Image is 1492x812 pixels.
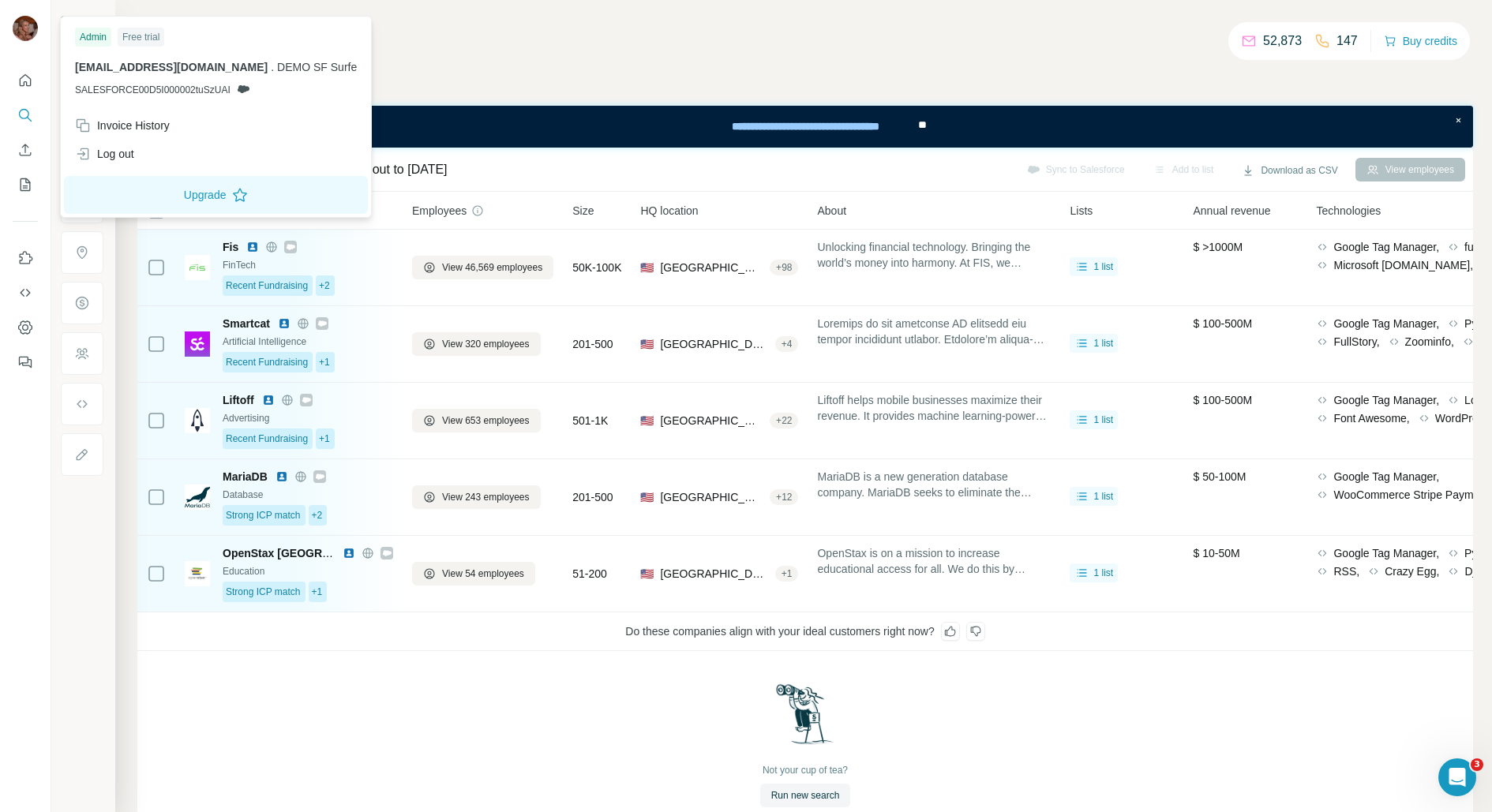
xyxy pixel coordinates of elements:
[412,203,467,219] span: Employees
[13,313,38,342] button: Dashboard
[770,413,798,428] div: + 22
[770,260,798,275] div: + 98
[276,470,288,483] img: LinkedIn logo
[13,66,38,95] button: Quick start
[312,585,323,599] span: +1
[1263,32,1302,51] p: 52,873
[226,508,301,522] span: Strong ICP match
[817,316,1051,347] span: Loremips do sit ametconse AD elitsedd eiu tempor incididunt utlabor. Etdolore’m aliqua-enimadm VE...
[75,83,231,97] span: SALESFORCE00D5I000002tuSzUAI
[223,547,395,559] span: OpenStax [GEOGRAPHIC_DATA]
[1193,241,1243,253] span: $ >1000M
[226,585,301,599] span: Strong ICP match
[1333,239,1439,255] span: Google Tag Manager,
[223,392,254,408] span: Liftoff
[1093,566,1113,580] span: 1 list
[817,469,1051,500] span: MariaDB is a new generation database company. MariaDB seeks to eliminate the constraints and comp...
[1384,30,1457,52] button: Buy credits
[13,170,38,199] button: My lists
[1093,260,1113,274] span: 1 list
[1316,203,1381,219] span: Technologies
[185,561,210,586] img: Logo of OpenStax Rice University
[1333,257,1473,273] span: Microsoft [DOMAIN_NAME],
[775,567,799,581] div: + 1
[226,432,308,446] span: Recent Fundraising
[1193,547,1239,559] span: $ 10-50M
[442,260,542,275] span: View 46,569 employees
[137,106,1473,148] iframe: Banner
[1333,392,1439,408] span: Google Tag Manager,
[185,485,210,510] img: Logo of MariaDB
[75,146,134,162] div: Log out
[572,336,613,352] span: 201-500
[1471,758,1483,771] span: 3
[223,335,393,349] div: Artificial Intelligence
[412,409,541,432] button: View 653 employees
[185,331,210,357] img: Logo of Smartcat
[1231,159,1348,182] button: Download as CSV
[1193,394,1252,406] span: $ 100-500M
[262,394,275,406] img: LinkedIn logo
[442,337,530,351] span: View 320 employees
[763,763,848,777] div: Not your cup of tea?
[817,392,1051,424] span: Liftoff helps mobile businesses maximize their revenue. It provides machine learning-powered mark...
[118,28,164,47] div: Free trial
[246,241,259,253] img: LinkedIn logo
[223,411,393,425] div: Advertising
[319,279,330,293] span: +2
[1193,317,1252,330] span: $ 100-500M
[817,203,846,219] span: About
[572,203,594,219] span: Size
[13,136,38,164] button: Enrich CSV
[1333,334,1379,350] span: FullStory,
[49,9,114,33] button: Show
[1333,410,1409,426] span: Font Awesome,
[572,260,621,275] span: 50K-100K
[640,260,654,275] span: 🇺🇸
[442,567,524,581] span: View 54 employees
[319,432,330,446] span: +1
[185,408,210,433] img: Logo of Liftoff
[760,784,851,807] button: Run new search
[1093,489,1113,503] span: 1 list
[223,488,393,502] div: Database
[277,61,357,73] span: DEMO SF Surfe
[442,413,530,428] span: View 653 employees
[442,490,530,504] span: View 243 employees
[1193,203,1270,219] span: Annual revenue
[640,413,654,428] span: 🇺🇸
[64,176,368,214] button: Upgrade
[572,489,613,505] span: 201-500
[223,564,393,578] div: Education
[660,413,763,428] span: [GEOGRAPHIC_DATA], [GEOGRAPHIC_DATA]
[817,239,1051,271] span: Unlocking financial technology. Bringing the world’s money into harmony. At FIS, we advance the w...
[226,355,308,369] span: Recent Fundraising
[771,788,840,803] span: Run new search
[412,256,553,279] button: View 46,569 employees
[75,28,111,47] div: Admin
[1093,336,1113,350] span: 1 list
[1093,413,1113,427] span: 1 list
[223,316,270,331] span: Smartcat
[13,244,38,272] button: Use Surfe on LinkedIn
[13,348,38,376] button: Feedback
[1333,316,1439,331] span: Google Tag Manager,
[1333,545,1439,561] span: Google Tag Manager,
[137,612,1473,651] div: Do these companies align with your ideal customers right now?
[640,336,654,352] span: 🇺🇸
[640,203,698,219] span: HQ location
[75,61,268,73] span: [EMAIL_ADDRESS][DOMAIN_NAME]
[412,332,541,356] button: View 320 employees
[1193,470,1246,483] span: $ 50-100M
[223,258,393,272] div: FinTech
[775,337,799,351] div: + 4
[1333,563,1359,579] span: RSS,
[817,545,1051,577] span: OpenStax is on a mission to increase educational access for all. We do this by offering free, pee...
[660,489,763,505] span: [GEOGRAPHIC_DATA], [US_STATE]
[640,566,654,582] span: 🇺🇸
[1438,758,1476,796] iframe: Intercom live chat
[770,490,798,504] div: + 12
[13,279,38,307] button: Use Surfe API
